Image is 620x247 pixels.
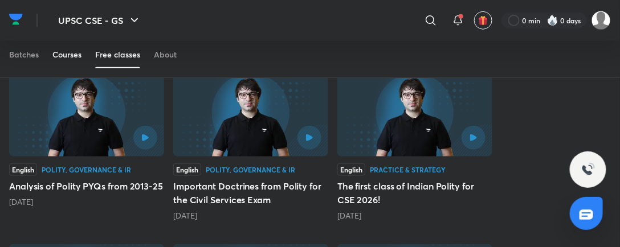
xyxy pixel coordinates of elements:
a: Batches [9,41,39,68]
a: About [154,41,177,68]
div: Batches [9,49,39,60]
button: UPSC CSE - GS [51,9,148,32]
div: English [173,163,201,176]
img: avatar [478,15,488,26]
div: 12 days ago [173,210,328,221]
div: Polity, Governance & IR [206,166,295,173]
div: About [154,49,177,60]
h5: The first class of Indian Polity for CSE 2026! [337,179,492,207]
div: 2 months ago [337,210,492,221]
a: Courses [52,41,81,68]
h5: Important Doctrines from Polity for the Civil Services Exam [173,179,328,207]
div: Courses [52,49,81,60]
div: Polity, Governance & IR [42,166,131,173]
div: The first class of Indian Polity for CSE 2026! [337,68,492,221]
h5: Analysis of Polity PYQs from 2013-25 [9,179,164,193]
div: English [9,163,37,176]
div: Practice & Strategy [370,166,446,173]
button: avatar [474,11,492,30]
a: Free classes [95,41,140,68]
div: English [337,163,365,176]
img: streak [547,15,558,26]
div: 11 days ago [9,196,164,208]
div: Analysis of Polity PYQs from 2013-25 [9,68,164,221]
a: Company Logo [9,11,23,31]
img: ADITYA [592,11,611,30]
div: Important Doctrines from Polity for the Civil Services Exam [173,68,328,221]
img: Company Logo [9,11,23,28]
img: ttu [581,163,595,176]
div: Free classes [95,49,140,60]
